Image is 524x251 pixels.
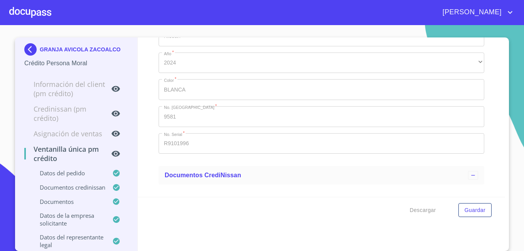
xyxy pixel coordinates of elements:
p: Información del Client (PM crédito) [24,80,111,98]
span: [PERSON_NAME] [437,6,505,19]
p: Documentos CrediNissan [24,183,112,191]
p: Dictamen CrediNissan [159,195,221,205]
div: Documentos CrediNissan [159,166,484,185]
button: Guardar [458,203,492,217]
img: Docupass spot blue [24,43,40,56]
p: Datos del pedido [24,169,112,177]
span: Guardar [465,205,485,215]
div: GRANJA AVICOLA ZACOALCO [24,43,128,59]
p: Datos de la empresa solicitante [24,212,112,227]
p: Documentos [24,198,112,205]
p: Credinissan (PM crédito) [24,104,111,123]
p: Datos del representante legal [24,233,112,249]
div: 2024 [159,53,484,73]
p: Ventanilla única PM crédito [24,144,111,163]
p: GRANJA AVICOLA ZACOALCO [40,46,121,53]
span: Documentos CrediNissan [165,172,241,178]
button: Descargar [407,203,439,217]
p: Asignación de Ventas [24,129,111,138]
p: Crédito Persona Moral [24,59,128,68]
span: Descargar [410,205,436,215]
button: account of current user [437,6,515,19]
